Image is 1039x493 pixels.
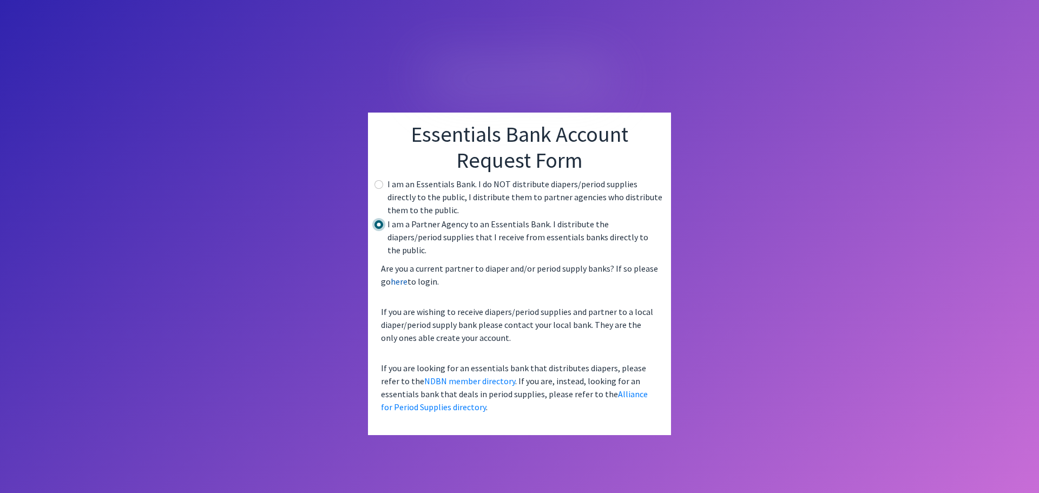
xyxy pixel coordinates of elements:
[387,178,662,216] label: I am an Essentials Bank. I do NOT distribute diapers/period supplies directly to the public, I di...
[377,121,662,173] h1: Essentials Bank Account Request Form
[377,258,662,292] p: Are you a current partner to diaper and/or period supply banks? If so please go to login.
[377,301,662,349] p: If you are wishing to receive diapers/period supplies and partner to a local diaper/period supply...
[387,218,662,257] label: I am a Partner Agency to an Essentials Bank. I distribute the diapers/period supplies that I rece...
[391,276,407,287] a: here
[422,49,617,105] img: Human Essentials
[424,376,515,386] a: NDBN member directory
[377,357,662,418] p: If you are looking for an essentials bank that distributes diapers, please refer to the . If you ...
